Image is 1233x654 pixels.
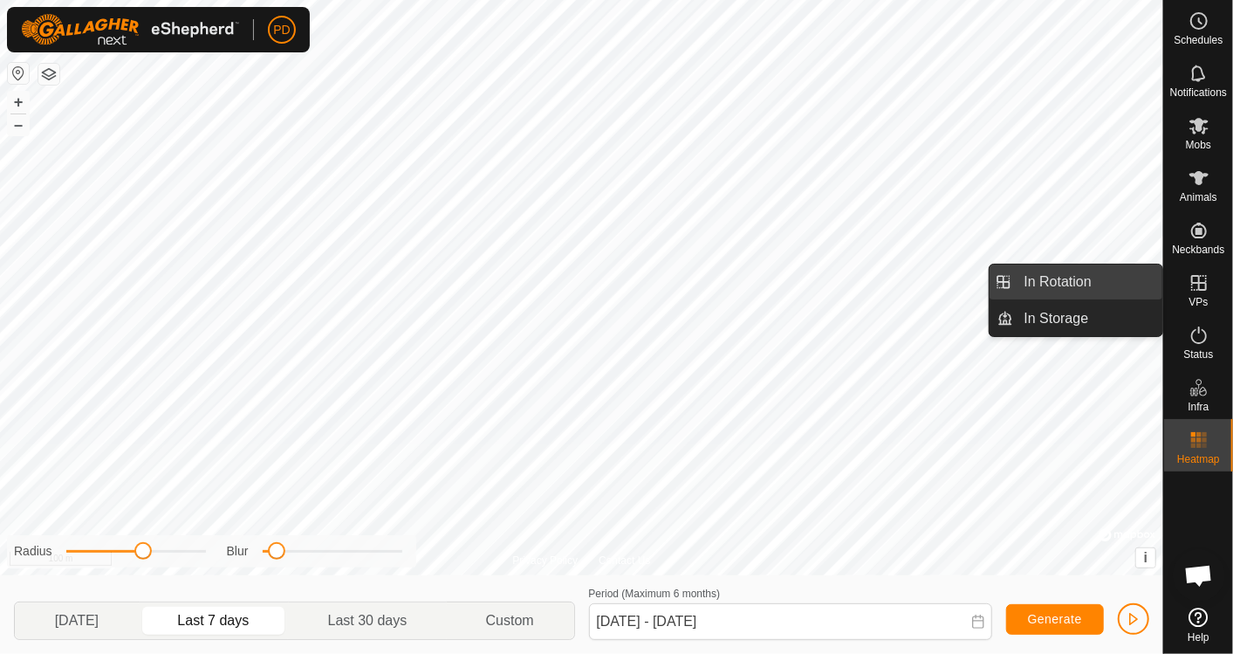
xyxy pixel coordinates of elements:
li: In Rotation [990,265,1162,299]
span: Last 7 days [177,610,249,631]
button: Map Layers [38,64,59,85]
span: Help [1188,632,1209,643]
span: Heatmap [1177,454,1220,465]
span: i [1144,550,1147,565]
a: In Storage [1014,301,1163,336]
li: In Storage [990,301,1162,336]
button: Reset Map [8,63,29,84]
a: Help [1164,601,1233,650]
span: Neckbands [1172,244,1224,255]
span: Animals [1180,192,1217,203]
span: [DATE] [55,610,99,631]
button: i [1136,548,1155,568]
label: Radius [14,542,52,561]
button: – [8,114,29,135]
span: Status [1183,349,1213,360]
img: Gallagher Logo [21,14,239,45]
span: In Storage [1024,308,1089,329]
span: VPs [1188,297,1208,307]
span: PD [273,21,290,39]
a: In Rotation [1014,265,1163,299]
span: Last 30 days [328,610,408,631]
a: Open chat [1173,549,1225,602]
label: Period (Maximum 6 months) [589,588,721,600]
span: Schedules [1174,35,1223,45]
span: Generate [1028,612,1082,626]
span: Custom [486,610,534,631]
span: Infra [1188,402,1209,412]
span: Notifications [1170,87,1227,98]
label: Blur [227,542,249,561]
button: Generate [1006,604,1104,635]
button: + [8,92,29,113]
span: Mobs [1186,140,1211,150]
a: Privacy Policy [512,553,578,568]
a: Contact Us [599,553,650,568]
span: In Rotation [1024,272,1092,293]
